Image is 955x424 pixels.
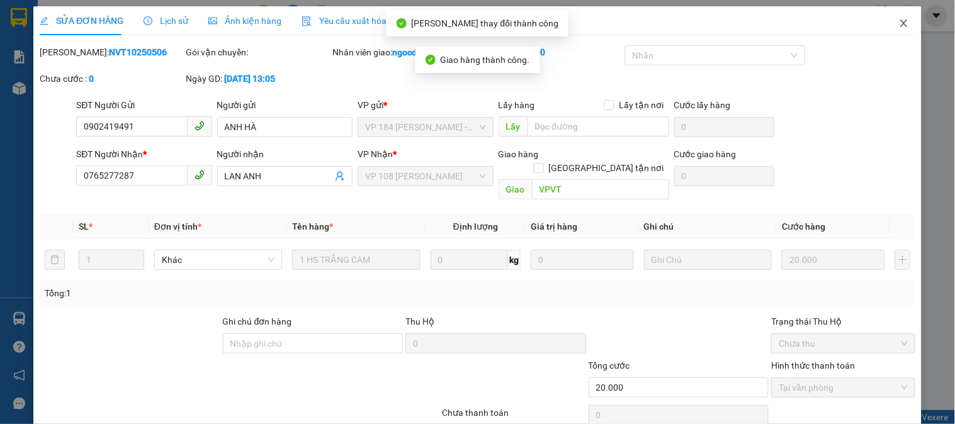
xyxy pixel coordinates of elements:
[223,333,404,354] input: Ghi chú đơn hàng
[531,221,577,232] span: Giá trị hàng
[186,45,330,59] div: Gói vận chuyển:
[771,360,855,371] label: Hình thức thanh toán
[426,55,436,65] span: check-circle
[644,250,772,270] input: Ghi Chú
[40,16,48,25] span: edit
[614,98,669,112] span: Lấy tận nơi
[89,74,94,84] b: 0
[79,221,89,232] span: SL
[639,215,777,239] th: Ghi chú
[771,315,915,328] div: Trạng thái Thu Hộ
[40,16,123,26] span: SỬA ĐƠN HÀNG
[499,149,539,159] span: Giao hàng
[528,116,669,137] input: Dọc đường
[335,171,345,181] span: user-add
[332,45,476,59] div: Nhân viên giao:
[40,45,183,59] div: [PERSON_NAME]:
[392,47,466,57] b: ngocdiep.anhquoc
[508,250,521,270] span: kg
[225,74,276,84] b: [DATE] 13:05
[499,116,528,137] span: Lấy
[899,18,909,28] span: close
[499,100,535,110] span: Lấy hàng
[302,16,434,26] span: Yêu cầu xuất hóa đơn điện tử
[45,286,370,300] div: Tổng: 1
[478,45,622,59] div: Cước rồi :
[154,221,201,232] span: Đơn vị tính
[76,147,212,161] div: SĐT Người Nhận
[208,16,217,25] span: picture
[886,6,922,42] button: Close
[532,179,669,199] input: Dọc đường
[302,16,312,26] img: icon
[405,316,434,326] span: Thu Hộ
[358,98,493,112] div: VP gửi
[674,166,775,186] input: Cước giao hàng
[531,250,634,270] input: 0
[782,221,825,232] span: Cước hàng
[195,121,205,131] span: phone
[292,221,333,232] span: Tên hàng
[779,378,907,397] span: Tại văn phòng
[674,117,775,137] input: Cước lấy hàng
[144,16,188,26] span: Lịch sử
[397,18,407,28] span: check-circle
[544,161,669,175] span: [GEOGRAPHIC_DATA] tận nơi
[589,360,630,371] span: Tổng cước
[186,72,330,86] div: Ngày GD:
[292,250,420,270] input: VD: Bàn, Ghế
[365,167,485,186] span: VP 108 Lê Hồng Phong - Vũng Tàu
[162,250,274,269] span: Khác
[217,147,353,161] div: Người nhận
[223,316,292,326] label: Ghi chú đơn hàng
[40,72,183,86] div: Chưa cước :
[441,55,530,65] span: Giao hàng thành công.
[45,250,65,270] button: delete
[453,221,498,232] span: Định lượng
[412,18,559,28] span: [PERSON_NAME] thay đổi thành công
[782,250,885,270] input: 0
[217,98,353,112] div: Người gửi
[109,47,167,57] b: NVT10250506
[195,170,205,180] span: phone
[895,250,910,270] button: plus
[76,98,212,112] div: SĐT Người Gửi
[358,149,393,159] span: VP Nhận
[674,100,731,110] label: Cước lấy hàng
[144,16,152,25] span: clock-circle
[779,334,907,353] span: Chưa thu
[499,179,532,199] span: Giao
[208,16,281,26] span: Ảnh kiện hàng
[674,149,737,159] label: Cước giao hàng
[365,118,485,137] span: VP 184 Nguyễn Văn Trỗi - HCM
